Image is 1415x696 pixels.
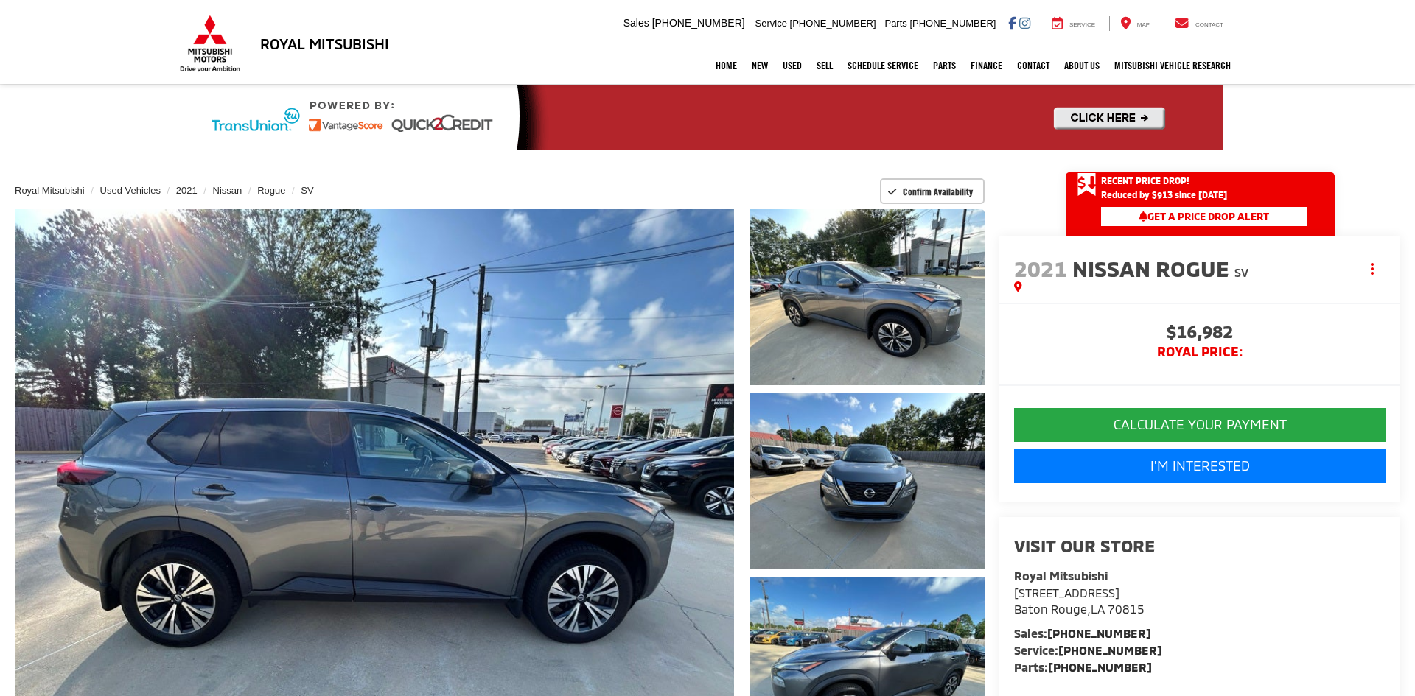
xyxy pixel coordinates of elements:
a: Instagram: Click to visit our Instagram page [1019,17,1030,29]
a: Finance [963,47,1010,84]
a: About Us [1057,47,1107,84]
span: [STREET_ADDRESS] [1014,586,1119,600]
span: Sales [623,17,649,29]
span: Recent Price Drop! [1101,175,1189,187]
h3: Royal Mitsubishi [260,35,389,52]
a: Royal Mitsubishi [15,185,85,196]
img: 2021 Nissan Rogue SV [747,207,987,387]
span: [PHONE_NUMBER] [909,18,996,29]
strong: Royal Mitsubishi [1014,569,1108,583]
a: SV [301,185,313,196]
a: Map [1109,16,1161,31]
span: 2021 [1014,255,1067,281]
a: Schedule Service: Opens in a new tab [840,47,926,84]
span: Reduced by $913 since [DATE] [1101,190,1307,200]
span: Get a Price Drop Alert [1139,210,1269,222]
span: Nissan Rogue [1072,255,1234,281]
a: Facebook: Click to visit our Facebook page [1008,17,1016,29]
a: Parts: Opens in a new tab [926,47,963,84]
a: I'm Interested [1014,449,1386,483]
img: Quick2Credit [192,85,1223,150]
span: $16,982 [1014,323,1386,345]
a: Expand Photo 1 [750,209,985,385]
a: [PHONE_NUMBER] [1058,643,1162,657]
strong: Service: [1014,643,1162,657]
strong: Parts: [1014,660,1152,674]
span: [PHONE_NUMBER] [652,17,745,29]
span: LA [1091,602,1105,616]
button: Confirm Availability [880,178,985,204]
span: Service [1069,21,1095,28]
img: Mitsubishi [177,15,243,72]
a: Service [1041,16,1106,31]
a: 2021 [176,185,198,196]
span: Service [755,18,787,29]
a: Home [708,47,744,84]
span: [PHONE_NUMBER] [790,18,876,29]
button: Actions [1360,256,1386,281]
span: Map [1137,21,1150,28]
img: 2021 Nissan Rogue SV [747,391,987,571]
a: Used [775,47,809,84]
span: Get Price Drop Alert [1077,172,1097,197]
a: Mitsubishi Vehicle Research [1107,47,1238,84]
span: Confirm Availability [903,186,973,197]
span: dropdown dots [1371,263,1374,275]
a: Nissan [213,185,242,196]
h2: Visit our Store [1014,536,1386,555]
a: [STREET_ADDRESS] Baton Rouge,LA 70815 [1014,586,1145,616]
span: Parts [884,18,906,29]
span: SV [1234,265,1248,279]
a: Contact [1164,16,1234,31]
span: 70815 [1108,602,1145,616]
span: Royal PRICE: [1014,345,1386,359]
a: Expand Photo 2 [750,393,985,569]
span: Baton Rouge [1014,602,1087,616]
a: Rogue [257,185,285,196]
a: [PHONE_NUMBER] [1048,660,1152,674]
span: , [1014,602,1145,616]
button: CALCULATE YOUR PAYMENT [1014,408,1386,442]
strong: Sales: [1014,626,1151,640]
a: Get Price Drop Alert Recent Price Drop! [1066,172,1335,190]
a: New [744,47,775,84]
span: Contact [1195,21,1223,28]
a: Used Vehicles [100,185,161,196]
a: Contact [1010,47,1057,84]
a: Sell [809,47,840,84]
a: [PHONE_NUMBER] [1047,626,1151,640]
